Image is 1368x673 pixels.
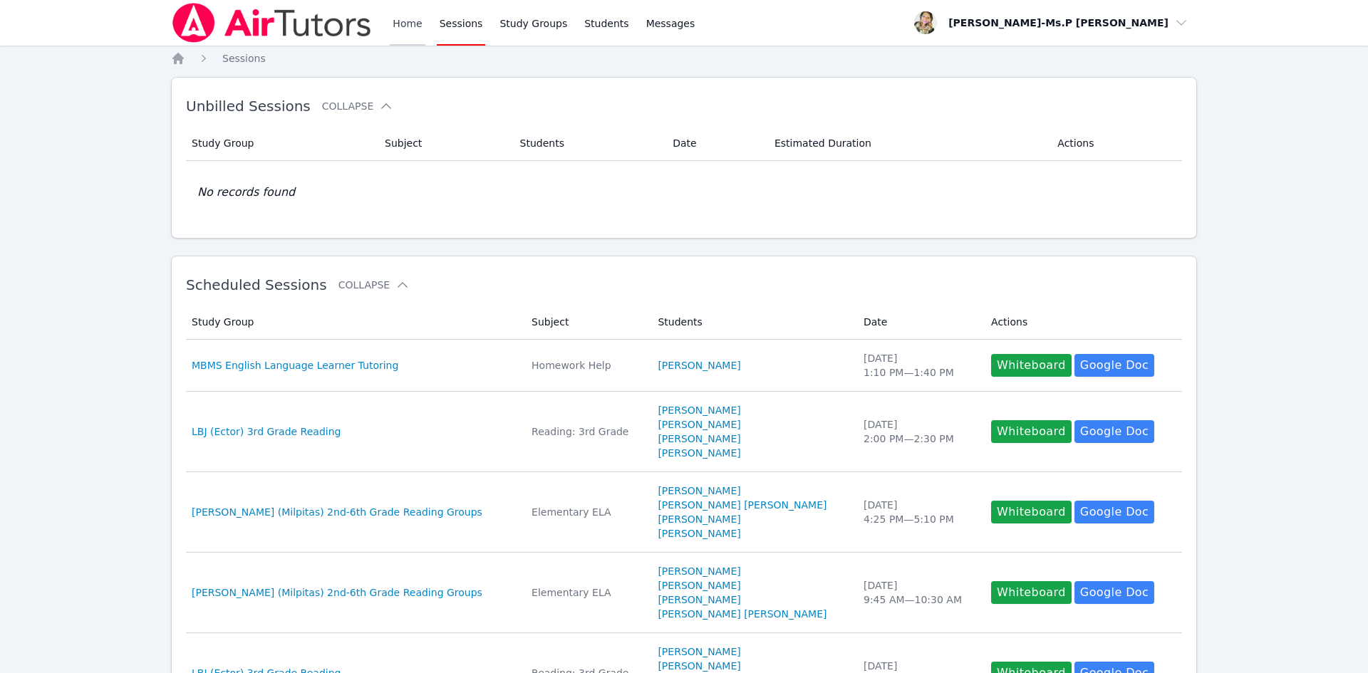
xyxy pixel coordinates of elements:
[186,553,1182,633] tr: [PERSON_NAME] (Milpitas) 2nd-6th Grade Reading GroupsElementary ELA[PERSON_NAME][PERSON_NAME][PER...
[532,505,641,519] div: Elementary ELA
[523,305,649,340] th: Subject
[658,446,740,460] a: [PERSON_NAME]
[192,358,398,372] a: MBMS English Language Learner Tutoring
[532,585,641,600] div: Elementary ELA
[186,392,1182,472] tr: LBJ (Ector) 3rd Grade ReadingReading: 3rd Grade[PERSON_NAME][PERSON_NAME][PERSON_NAME][PERSON_NAM...
[658,358,740,372] a: [PERSON_NAME]
[186,161,1182,224] td: No records found
[1074,420,1154,443] a: Google Doc
[186,126,376,161] th: Study Group
[322,99,393,113] button: Collapse
[222,53,266,64] span: Sessions
[186,98,311,115] span: Unbilled Sessions
[864,351,974,380] div: [DATE] 1:10 PM — 1:40 PM
[222,51,266,66] a: Sessions
[186,472,1182,553] tr: [PERSON_NAME] (Milpitas) 2nd-6th Grade Reading GroupsElementary ELA[PERSON_NAME][PERSON_NAME] [PE...
[376,126,512,161] th: Subject
[192,505,482,519] a: [PERSON_NAME] (Milpitas) 2nd-6th Grade Reading Groups
[1074,354,1154,377] a: Google Doc
[532,424,641,439] div: Reading: 3rd Grade
[658,484,740,498] a: [PERSON_NAME]
[512,126,665,161] th: Students
[658,417,740,432] a: [PERSON_NAME]
[766,126,1049,161] th: Estimated Duration
[532,358,641,372] div: Homework Help
[991,581,1072,604] button: Whiteboard
[983,305,1182,340] th: Actions
[658,526,740,541] a: [PERSON_NAME]
[864,417,974,446] div: [DATE] 2:00 PM — 2:30 PM
[338,278,410,292] button: Collapse
[658,645,740,659] a: [PERSON_NAME]
[855,305,983,340] th: Date
[192,424,341,439] a: LBJ (Ector) 3rd Grade Reading
[658,403,740,417] a: [PERSON_NAME]
[658,659,740,673] a: [PERSON_NAME]
[1074,581,1154,604] a: Google Doc
[171,51,1197,66] nav: Breadcrumb
[658,578,740,593] a: [PERSON_NAME]
[991,420,1072,443] button: Whiteboard
[186,340,1182,392] tr: MBMS English Language Learner TutoringHomework Help[PERSON_NAME][DATE]1:10 PM—1:40 PMWhiteboardGo...
[192,585,482,600] a: [PERSON_NAME] (Milpitas) 2nd-6th Grade Reading Groups
[646,16,695,31] span: Messages
[991,354,1072,377] button: Whiteboard
[1049,126,1182,161] th: Actions
[658,512,740,526] a: [PERSON_NAME]
[649,305,855,340] th: Students
[864,578,974,607] div: [DATE] 9:45 AM — 10:30 AM
[186,276,327,293] span: Scheduled Sessions
[991,501,1072,523] button: Whiteboard
[658,498,826,512] a: [PERSON_NAME] [PERSON_NAME]
[658,593,740,607] a: [PERSON_NAME]
[186,305,523,340] th: Study Group
[664,126,766,161] th: Date
[864,498,974,526] div: [DATE] 4:25 PM — 5:10 PM
[658,432,740,446] a: [PERSON_NAME]
[1074,501,1154,523] a: Google Doc
[658,607,826,621] a: [PERSON_NAME] [PERSON_NAME]
[658,564,740,578] a: [PERSON_NAME]
[171,3,373,43] img: Air Tutors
